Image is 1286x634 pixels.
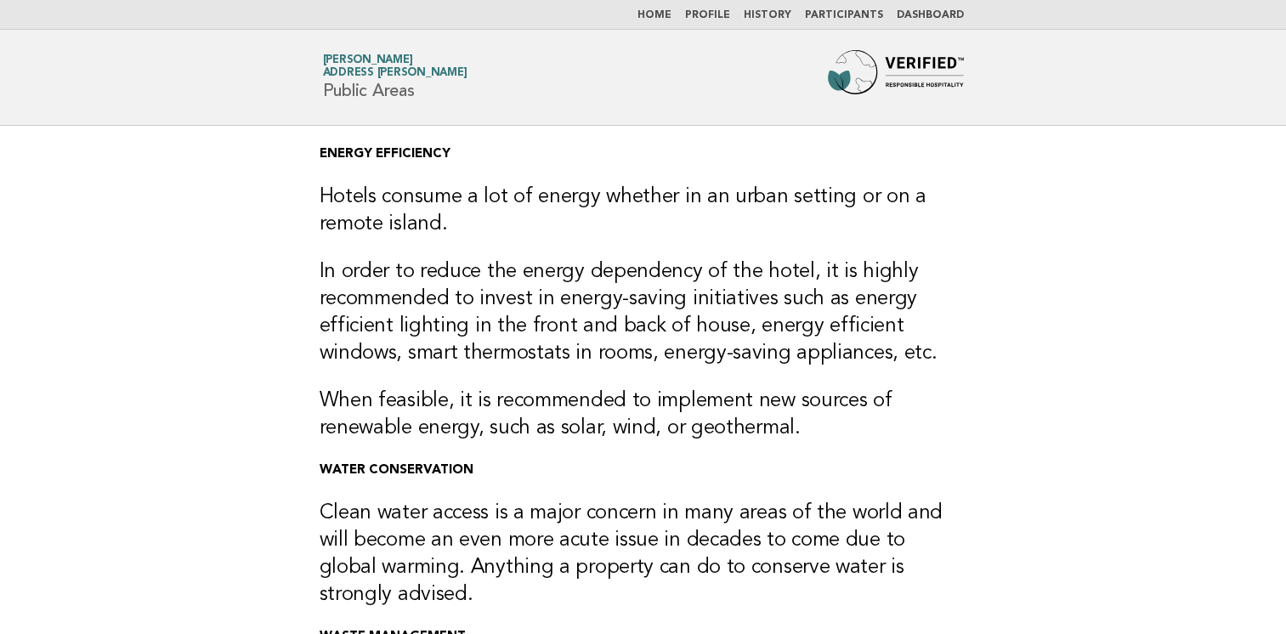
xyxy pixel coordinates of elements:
h1: Public Areas [323,55,467,99]
a: [PERSON_NAME]Address [PERSON_NAME] [323,54,467,78]
a: Dashboard [897,10,964,20]
img: Forbes Travel Guide [828,50,964,105]
h3: In order to reduce the energy dependency of the hotel, it is highly recommended to invest in ener... [320,258,967,367]
strong: WATER CONSERVATION [320,464,473,477]
a: Home [637,10,671,20]
a: History [744,10,791,20]
h3: Clean water access is a major concern in many areas of the world and will become an even more acu... [320,500,967,609]
strong: ENERGY EFFICIENCY [320,148,450,161]
h3: Hotels consume a lot of energy whether in an urban setting or on a remote island. [320,184,967,238]
a: Participants [805,10,883,20]
h3: When feasible, it is recommended to implement new sources of renewable energy, such as solar, win... [320,388,967,442]
span: Address [PERSON_NAME] [323,68,467,79]
a: Profile [685,10,730,20]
